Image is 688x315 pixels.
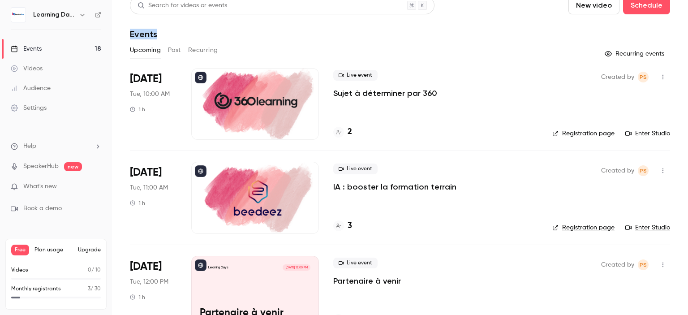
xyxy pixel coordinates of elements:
div: Oct 7 Tue, 10:00 AM (Europe/Paris) [130,68,177,140]
div: 1 h [130,293,145,301]
span: Free [11,245,29,255]
span: Live event [333,258,378,268]
a: Registration page [552,129,615,138]
h4: 3 [348,220,352,232]
a: Sujet à déterminer par 360 [333,88,437,99]
img: tab_keywords_by_traffic_grey.svg [102,52,109,59]
a: Enter Studio [625,223,670,232]
div: 1 h [130,106,145,113]
div: Events [11,44,42,53]
span: [DATE] 12:00 PM [283,264,310,271]
span: What's new [23,182,57,191]
a: Enter Studio [625,129,670,138]
span: PS [640,165,647,176]
a: 3 [333,220,352,232]
h6: Learning Days [33,10,75,19]
p: Videos [11,266,28,274]
span: [DATE] [130,72,162,86]
a: Registration page [552,223,615,232]
div: Mots-clés [112,53,137,59]
span: [DATE] [130,259,162,274]
span: Help [23,142,36,151]
span: Prad Selvarajah [638,165,649,176]
div: Search for videos or events [138,1,227,10]
span: PS [640,259,647,270]
span: [DATE] [130,165,162,180]
span: PS [640,72,647,82]
li: help-dropdown-opener [11,142,101,151]
span: Prad Selvarajah [638,259,649,270]
a: SpeakerHub [23,162,59,171]
div: 1 h [130,199,145,207]
h1: Events [130,29,157,39]
a: 2 [333,126,352,138]
span: Tue, 11:00 AM [130,183,168,192]
span: Prad Selvarajah [638,72,649,82]
img: website_grey.svg [14,23,21,30]
p: Monthly registrants [11,285,61,293]
button: Past [168,43,181,57]
span: 3 [88,286,90,292]
p: Learning Days [208,265,228,270]
p: / 10 [88,266,101,274]
span: Created by [601,165,634,176]
button: Upgrade [78,246,101,254]
a: IA : booster la formation terrain [333,181,456,192]
span: Plan usage [34,246,73,254]
img: logo_orange.svg [14,14,21,22]
h4: 2 [348,126,352,138]
span: Created by [601,259,634,270]
span: Live event [333,70,378,81]
img: Learning Days [11,8,26,22]
div: Domaine: [DOMAIN_NAME] [23,23,101,30]
span: Created by [601,72,634,82]
button: Recurring events [601,47,670,61]
div: Domaine [46,53,69,59]
button: Upcoming [130,43,161,57]
span: Tue, 12:00 PM [130,277,168,286]
span: new [64,162,82,171]
div: Videos [11,64,43,73]
span: Book a demo [23,204,62,213]
div: Settings [11,104,47,112]
p: / 30 [88,285,101,293]
a: Partenaire à venir [333,276,401,286]
span: Tue, 10:00 AM [130,90,170,99]
span: 0 [88,268,91,273]
div: Oct 7 Tue, 11:00 AM (Europe/Paris) [130,162,177,233]
span: Live event [333,164,378,174]
div: Audience [11,84,51,93]
div: v 4.0.25 [25,14,44,22]
button: Recurring [188,43,218,57]
img: tab_domain_overview_orange.svg [36,52,43,59]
